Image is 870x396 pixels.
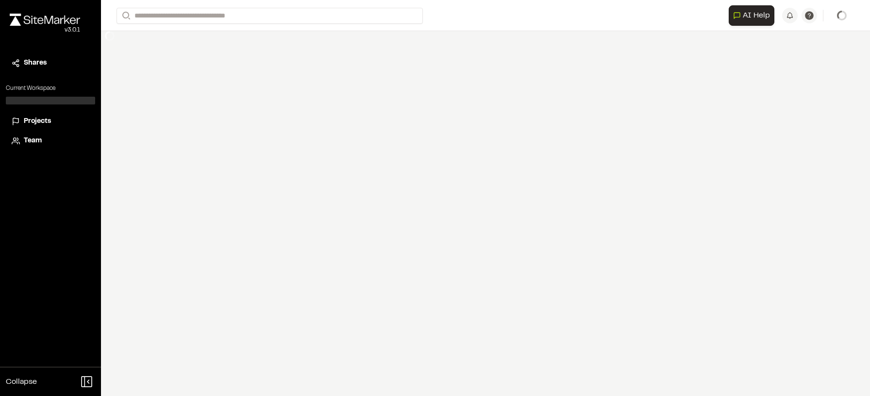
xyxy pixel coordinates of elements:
[10,26,80,34] div: Oh geez...please don't...
[6,84,95,93] p: Current Workspace
[24,136,42,146] span: Team
[6,376,37,388] span: Collapse
[743,10,770,21] span: AI Help
[12,58,89,69] a: Shares
[10,14,80,26] img: rebrand.png
[12,116,89,127] a: Projects
[729,5,774,26] button: Open AI Assistant
[24,58,47,69] span: Shares
[24,116,51,127] span: Projects
[12,136,89,146] a: Team
[117,8,134,24] button: Search
[729,5,778,26] div: Open AI Assistant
